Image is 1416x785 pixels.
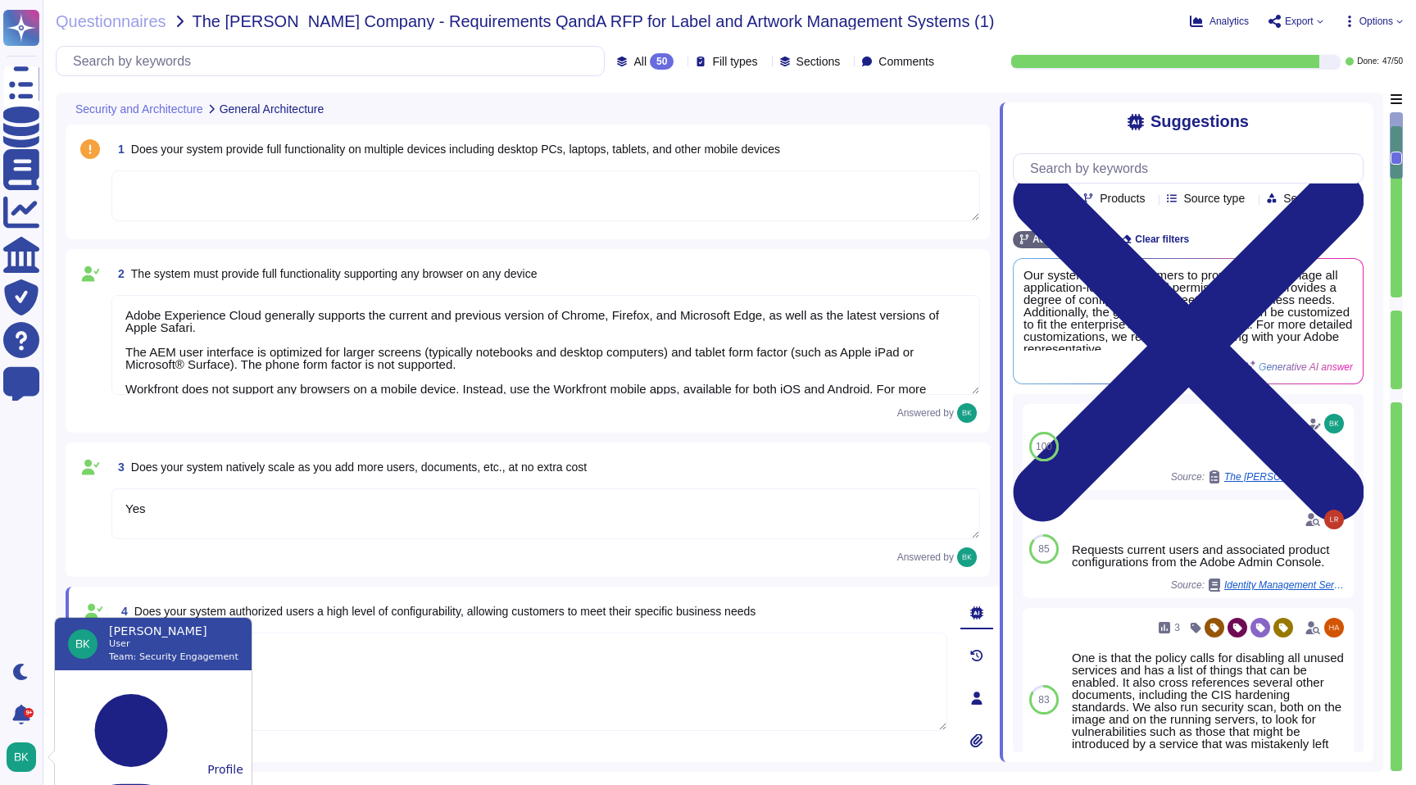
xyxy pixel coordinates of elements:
[1357,57,1379,66] span: Done:
[1038,544,1049,554] span: 85
[220,103,324,115] span: General Architecture
[650,53,674,70] div: 50
[7,742,36,772] img: user
[1324,618,1344,638] img: user
[115,606,128,617] span: 4
[1036,442,1052,451] span: 100
[1072,651,1347,762] div: One is that the policy calls for disabling all unused services and has a list of things that can ...
[1174,623,1180,633] span: 3
[24,708,34,718] div: 9+
[193,13,995,29] span: The [PERSON_NAME] Company - Requirements QandA RFP for Label and Artwork Management Systems (1)
[1171,579,1347,592] span: Source:
[3,739,48,775] button: user
[111,268,125,279] span: 2
[111,295,980,395] textarea: Adobe Experience Cloud generally supports the current and previous version of Chrome, Firefox, an...
[633,56,647,67] span: All
[897,408,954,418] span: Answered by
[897,552,954,562] span: Answered by
[1209,16,1249,26] span: Analytics
[1038,695,1049,705] span: 83
[131,143,780,156] span: Does your system provide full functionality on multiple devices including desktop PCs, laptops, t...
[1285,16,1314,26] span: Export
[1224,580,1347,590] span: Identity Management Services Overview 2025
[111,488,980,539] textarea: Yes
[1359,16,1393,26] span: Options
[131,267,538,280] span: The system must provide full functionality supporting any browser on any device
[1324,510,1344,529] img: user
[957,547,977,567] img: user
[68,629,98,659] img: user
[1324,414,1344,433] img: user
[878,56,934,67] span: Comments
[111,143,125,155] span: 1
[109,651,238,664] div: Team: Security Engagement
[796,56,841,67] span: Sections
[131,461,587,474] span: Does your system natively scale as you add more users, documents, etc., at no extra cost
[1022,154,1363,183] input: Search by keywords
[712,56,757,67] span: Fill types
[134,605,756,618] span: Does your system authorized users a high level of configurability, allowing customers to meet the...
[957,403,977,423] img: user
[115,633,947,731] textarea: Yes
[65,47,604,75] input: Search by keywords
[111,461,125,473] span: 3
[1190,15,1249,28] button: Analytics
[75,103,203,115] span: Security and Architecture
[109,624,207,638] span: [PERSON_NAME]
[56,13,166,29] span: Questionnaires
[1382,57,1403,66] span: 47 / 50
[109,638,238,651] div: User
